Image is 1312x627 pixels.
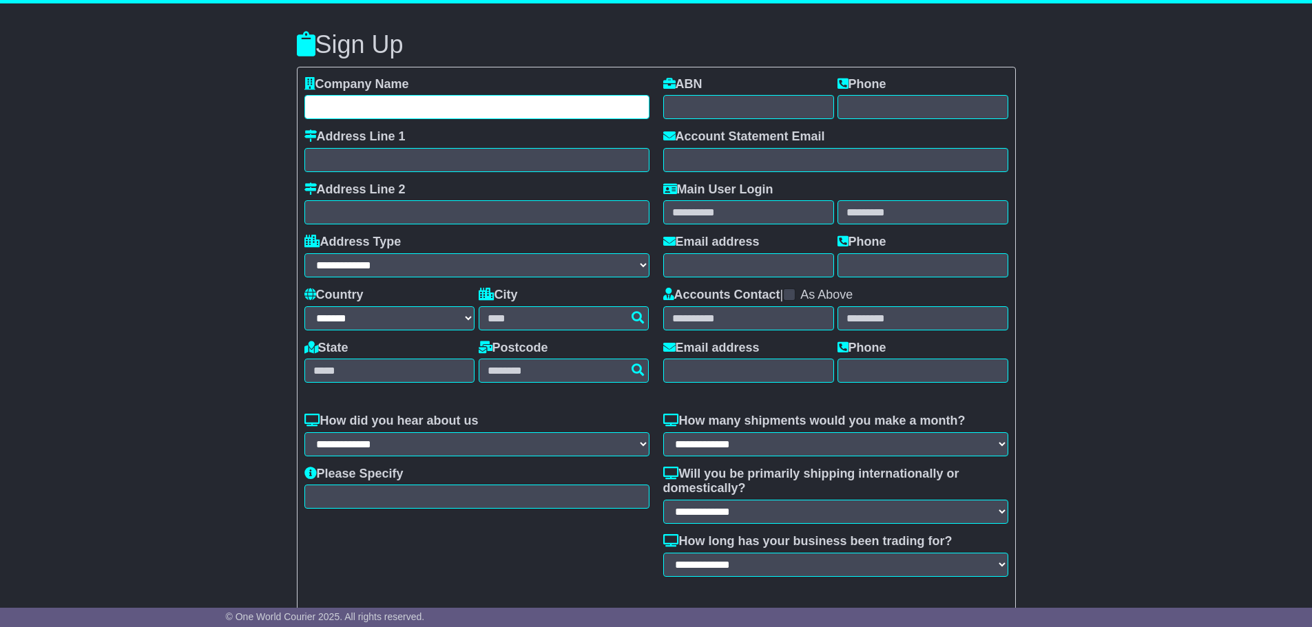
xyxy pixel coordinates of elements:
h3: Sign Up [297,31,1016,59]
label: Address Type [304,235,402,250]
span: © One World Courier 2025. All rights reserved. [226,611,425,622]
label: How many shipments would you make a month? [663,414,966,429]
label: Phone [837,77,886,92]
div: | [663,288,1008,306]
label: Email address [663,235,760,250]
label: State [304,341,348,356]
label: How long has your business been trading for? [663,534,952,549]
label: Main User Login [663,182,773,198]
label: Accounts Contact [663,288,780,303]
label: Address Line 1 [304,129,406,145]
label: Phone [837,341,886,356]
label: How did you hear about us [304,414,479,429]
label: Phone [837,235,886,250]
label: Postcode [479,341,548,356]
label: Company Name [304,77,409,92]
label: Account Statement Email [663,129,825,145]
label: City [479,288,518,303]
label: Country [304,288,364,303]
label: As Above [800,288,853,303]
label: Please Specify [304,467,404,482]
label: Will you be primarily shipping internationally or domestically? [663,467,1008,496]
label: Address Line 2 [304,182,406,198]
label: ABN [663,77,702,92]
label: Email address [663,341,760,356]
